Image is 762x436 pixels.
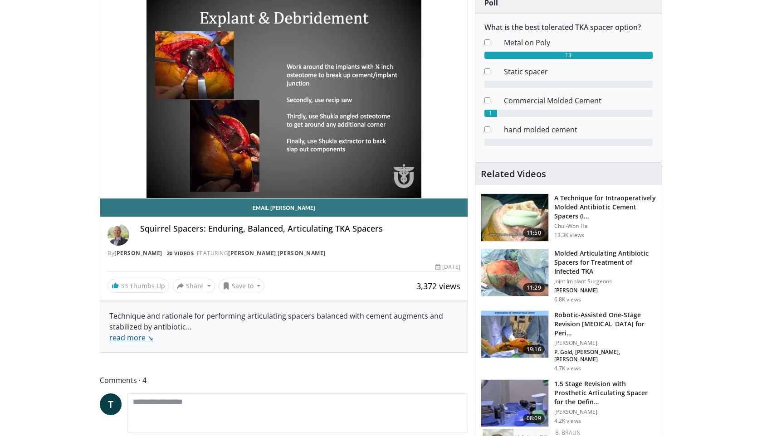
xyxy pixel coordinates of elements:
dd: hand molded cement [497,124,659,135]
img: 9a438204-66ba-43f0-86a5-871c573143bf.150x105_q85_crop-smart_upscale.jpg [481,380,548,427]
p: [PERSON_NAME] [554,287,656,294]
h3: Robotic-Assisted One-Stage Revision [MEDICAL_DATA] for Peri… [554,310,656,338]
span: 3,372 views [416,281,460,291]
p: 4.7K views [554,365,581,372]
span: Comments 4 [100,374,468,386]
a: 11:50 A Technique for Intraoperatively Molded Antibiotic Cement Spacers (I… Chul-Won Ha 13.3K views [481,194,656,242]
h4: Related Videos [481,169,546,179]
span: 11:50 [523,228,545,237]
p: Chul-Won Ha [554,223,656,230]
a: Email [PERSON_NAME] [100,199,468,217]
div: By FEATURING , [107,249,460,257]
dd: Metal on Poly [497,37,659,48]
h3: A Technique for Intraoperatively Molded Antibiotic Cement Spacers (I… [554,194,656,221]
a: 19:16 Robotic-Assisted One-Stage Revision [MEDICAL_DATA] for Peri… [PERSON_NAME] P. Gold, [PERSON... [481,310,656,372]
span: 33 [121,281,128,290]
dd: Commercial Molded Cement [497,95,659,106]
h6: What is the best tolerated TKA spacer option? [484,23,653,32]
a: [PERSON_NAME] [278,249,326,257]
span: ... [109,322,191,343]
div: 13 [484,52,653,59]
img: Avatar [107,224,129,246]
a: [PERSON_NAME] [114,249,162,257]
span: 19:16 [523,345,545,354]
span: 11:29 [523,283,545,292]
p: [PERSON_NAME] [554,408,656,416]
a: 20 Videos [164,249,197,257]
a: read more ↘ [109,333,153,343]
dd: Static spacer [497,66,659,77]
p: 4.2K views [554,417,581,425]
p: Joint Implant Surgeons [554,278,656,285]
img: lom5_3.png.150x105_q85_crop-smart_upscale.jpg [481,249,548,296]
p: 13.3K views [554,232,584,239]
img: 1158073_3.png.150x105_q85_crop-smart_upscale.jpg [481,194,548,241]
a: [PERSON_NAME] [228,249,276,257]
h3: 1.5 Stage Revision with Prosthetic Articulating Spacer for the Defin… [554,379,656,407]
button: Save to [219,279,265,293]
p: [PERSON_NAME] [554,339,656,347]
div: [DATE] [435,263,460,271]
a: 08:09 1.5 Stage Revision with Prosthetic Articulating Spacer for the Defin… [PERSON_NAME] 4.2K views [481,379,656,427]
div: 1 [484,110,498,117]
a: 11:29 Molded Articulating Antibiotic Spacers for Treatment of Infected TKA Joint Implant Surgeons... [481,249,656,303]
h4: Squirrel Spacers: Enduring, Balanced, Articulating TKA Spacers [140,224,460,234]
h3: Molded Articulating Antibiotic Spacers for Treatment of Infected TKA [554,249,656,276]
div: Technique and rationale for performing articulating spacers balanced with cement augments and sta... [109,310,459,343]
button: Share [173,279,215,293]
p: P. Gold, [PERSON_NAME], [PERSON_NAME] [554,349,656,363]
p: 6.8K views [554,296,581,303]
a: T [100,393,122,415]
a: 33 Thumbs Up [107,279,169,293]
span: 08:09 [523,414,545,423]
img: 7690c41b-e8f2-40ca-8292-ee3b379d6f2f.150x105_q85_crop-smart_upscale.jpg [481,311,548,358]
